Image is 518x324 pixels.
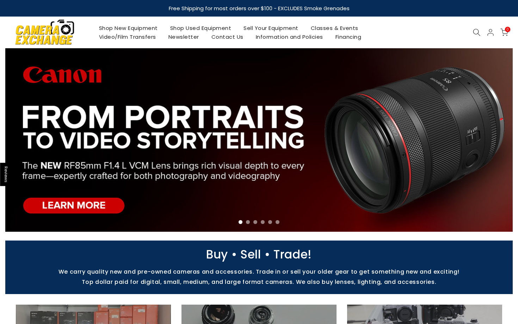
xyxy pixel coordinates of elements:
[205,32,249,41] a: Contact Us
[249,32,329,41] a: Information and Policies
[164,24,238,32] a: Shop Used Equipment
[169,5,350,12] strong: Free Shipping for most orders over $100 - EXCLUDES Smoke Grenades
[2,251,516,258] p: Buy • Sell • Trade!
[246,220,250,224] li: Page dot 2
[500,29,508,36] a: 0
[93,32,162,41] a: Video/Film Transfers
[2,268,516,275] p: We carry quality new and pre-owned cameras and accessories. Trade in or sell your older gear to g...
[238,24,305,32] a: Sell Your Equipment
[505,27,510,32] span: 0
[276,220,279,224] li: Page dot 6
[253,220,257,224] li: Page dot 3
[268,220,272,224] li: Page dot 5
[239,220,242,224] li: Page dot 1
[93,24,164,32] a: Shop New Equipment
[162,32,205,41] a: Newsletter
[2,279,516,285] p: Top dollar paid for digital, small, medium, and large format cameras. We also buy lenses, lightin...
[329,32,368,41] a: Financing
[261,220,265,224] li: Page dot 4
[304,24,364,32] a: Classes & Events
